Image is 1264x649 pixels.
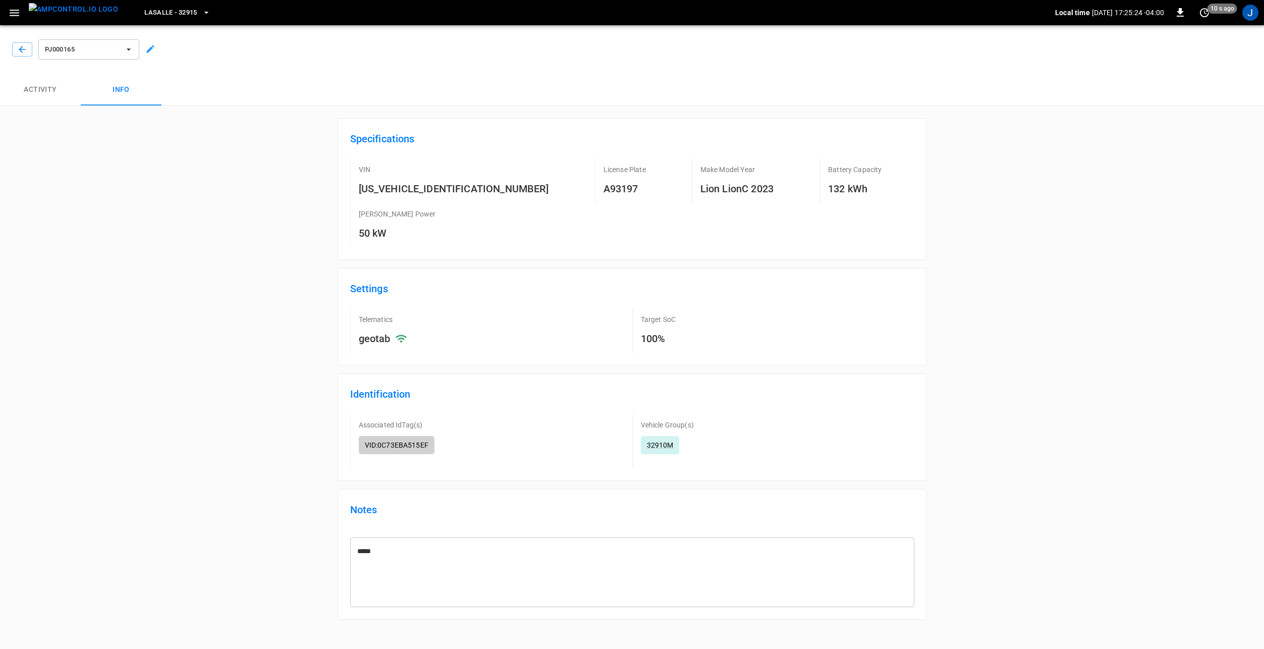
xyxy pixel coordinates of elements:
button: Info [81,74,161,106]
p: Make Model Year [700,165,755,175]
h6: Identification [350,386,914,410]
p: [DATE] 17:25:24 -04:00 [1092,8,1164,18]
p: [PERSON_NAME] Power [359,209,436,219]
button: PJ000165 [38,39,139,60]
p: Local time [1055,8,1090,18]
button: LaSalle - 32915 [140,3,214,23]
h6: 50 kW [359,225,436,241]
p: Battery Capacity [828,165,882,175]
p: Vehicle Group(s) [641,420,694,430]
h6: geotab [359,331,391,347]
h6: A93197 [603,181,646,197]
p: Associated IdTag(s) [359,420,423,430]
h6: Settings [350,281,914,305]
h6: Lion LionC 2023 [700,181,774,197]
p: VIN [359,165,370,175]
h6: 132 kWh [828,181,882,197]
p: License Plate [603,165,646,175]
div: profile-icon [1242,5,1258,21]
p: Target SoC [641,314,676,324]
h6: Specifications [350,131,914,155]
img: ampcontrol.io logo [29,3,118,16]
p: VID:0C73EBA515EF [365,440,428,450]
h6: Notes [350,502,914,526]
span: LaSalle - 32915 [144,7,197,19]
h6: 100% [641,331,882,347]
span: PJ000165 [45,44,120,56]
button: set refresh interval [1196,5,1213,21]
h6: [US_VEHICLE_IDENTIFICATION_NUMBER] [359,181,549,197]
span: 10 s ago [1207,4,1237,14]
p: Telematics [359,314,393,324]
p: 32910M [647,440,674,450]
